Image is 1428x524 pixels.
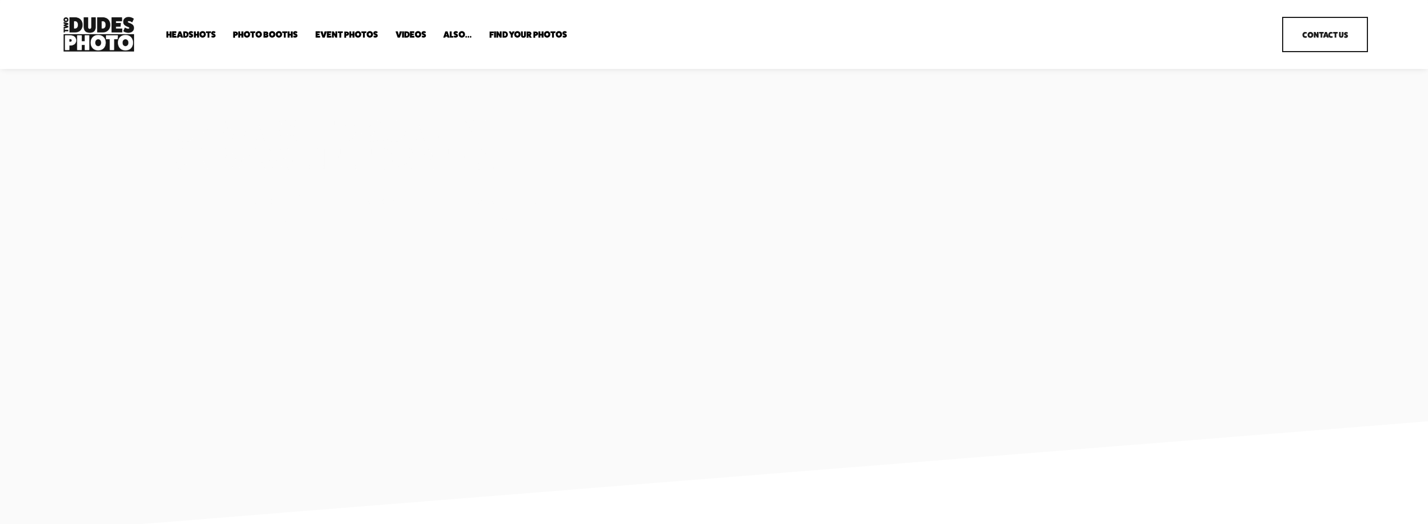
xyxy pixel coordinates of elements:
a: Videos [396,29,426,40]
a: folder dropdown [489,29,567,40]
span: Find Your Photos [489,30,567,39]
span: Headshots [166,30,216,39]
span: Photo Booths [233,30,298,39]
span: Also... [443,30,472,39]
img: Two Dudes Photo | Headshots, Portraits &amp; Photo Booths [60,14,137,54]
h1: Unmatched Quality. Unparalleled Speed. [176,116,576,173]
a: Contact Us [1282,17,1368,52]
a: folder dropdown [233,29,298,40]
a: folder dropdown [443,29,472,40]
a: folder dropdown [166,29,216,40]
strong: Two Dudes Photo is a full-service photography & video production agency delivering premium experi... [176,192,570,246]
a: Event Photos [315,29,378,40]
